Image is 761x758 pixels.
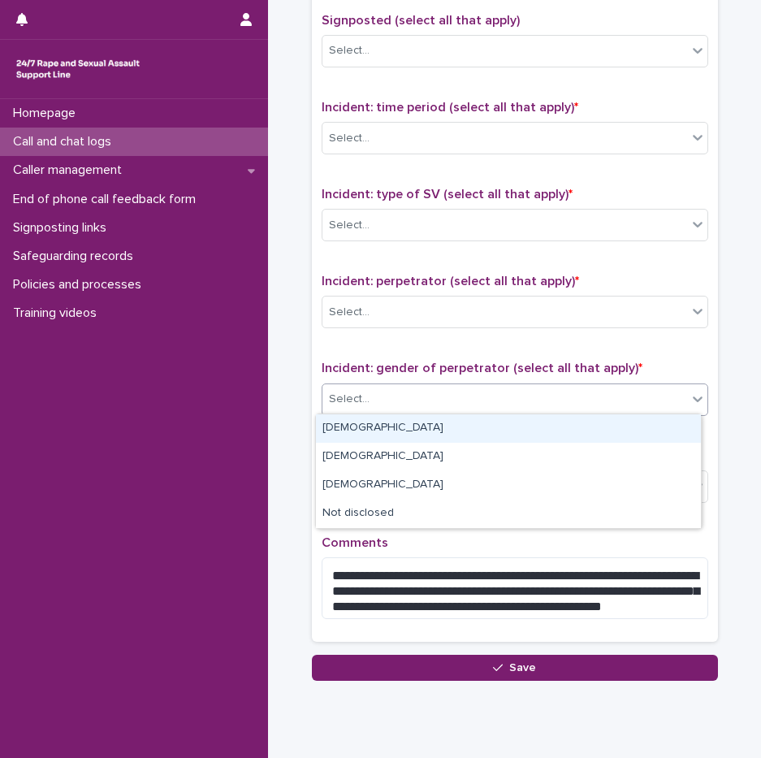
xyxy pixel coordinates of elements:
[329,130,370,147] div: Select...
[329,42,370,59] div: Select...
[6,162,135,178] p: Caller management
[6,106,89,121] p: Homepage
[6,277,154,292] p: Policies and processes
[322,101,578,114] span: Incident: time period (select all that apply)
[6,220,119,236] p: Signposting links
[316,443,701,471] div: Female
[322,14,520,27] span: Signposted (select all that apply)
[6,305,110,321] p: Training videos
[6,192,209,207] p: End of phone call feedback form
[6,249,146,264] p: Safeguarding records
[322,188,573,201] span: Incident: type of SV (select all that apply)
[322,275,579,288] span: Incident: perpetrator (select all that apply)
[329,391,370,408] div: Select...
[6,134,124,149] p: Call and chat logs
[509,662,536,674] span: Save
[312,655,718,681] button: Save
[329,304,370,321] div: Select...
[322,536,388,549] span: Comments
[316,500,701,528] div: Not disclosed
[316,414,701,443] div: Male
[316,471,701,500] div: Non-binary
[13,53,143,85] img: rhQMoQhaT3yELyF149Cw
[322,362,642,375] span: Incident: gender of perpetrator (select all that apply)
[329,217,370,234] div: Select...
